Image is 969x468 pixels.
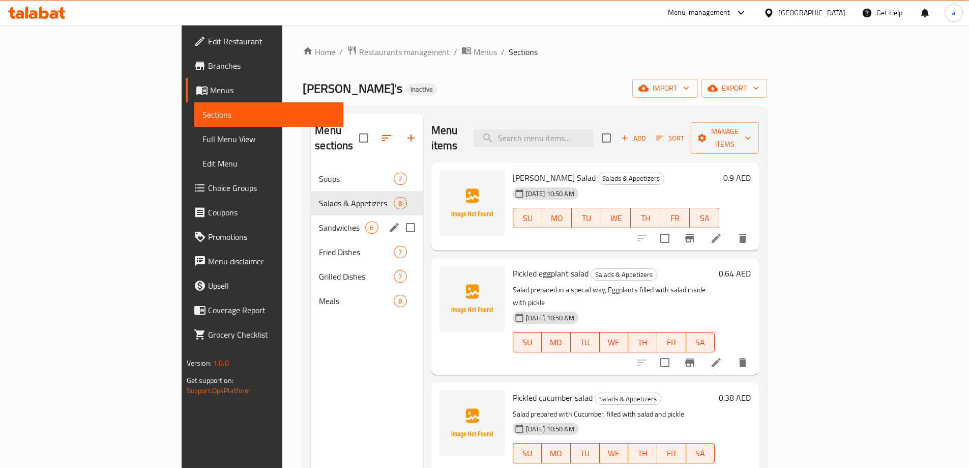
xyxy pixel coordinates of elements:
[347,45,450,59] a: Restaurants management
[439,171,505,236] img: Baba Ghanoush Salad
[365,222,378,234] div: items
[202,133,335,145] span: Full Menu View
[699,125,751,151] span: Manage items
[546,335,567,350] span: MO
[617,130,650,146] button: Add
[319,270,394,283] div: Grilled Dishes
[517,446,538,461] span: SU
[513,208,543,228] button: SU
[208,328,335,341] span: Grocery Checklist
[522,424,578,434] span: [DATE] 10:50 AM
[778,7,845,18] div: [GEOGRAPHIC_DATA]
[186,322,343,347] a: Grocery Checklist
[186,249,343,273] a: Menu disclaimer
[394,270,406,283] div: items
[631,208,660,228] button: TH
[210,84,335,96] span: Menus
[186,298,343,322] a: Coverage Report
[394,199,406,208] span: 8
[501,46,505,58] li: /
[208,35,335,47] span: Edit Restaurant
[605,211,627,226] span: WE
[394,173,406,185] div: items
[513,170,596,185] span: [PERSON_NAME] Salad
[690,446,711,461] span: SA
[686,332,715,352] button: SA
[542,332,571,352] button: MO
[601,208,631,228] button: WE
[686,443,715,463] button: SA
[394,295,406,307] div: items
[595,393,661,405] div: Salads & Appetizers
[710,82,759,95] span: export
[632,446,653,461] span: TH
[694,211,715,226] span: SA
[319,173,394,185] span: Soups
[650,130,691,146] span: Sort items
[690,335,711,350] span: SA
[596,127,617,149] span: Select section
[678,226,702,251] button: Branch-specific-item
[598,173,664,184] span: Salads & Appetizers
[657,332,686,352] button: FR
[542,208,572,228] button: MO
[576,211,597,226] span: TU
[186,176,343,200] a: Choice Groups
[668,7,730,19] div: Menu-management
[186,53,343,78] a: Branches
[474,129,594,147] input: search
[208,60,335,72] span: Branches
[406,84,437,96] div: Inactive
[604,446,625,461] span: WE
[517,335,538,350] span: SU
[319,222,365,234] span: Sandwiches
[311,264,423,289] div: Grilled Dishes7
[513,443,542,463] button: SU
[303,77,402,100] span: [PERSON_NAME]'s
[208,304,335,316] span: Coverage Report
[690,208,719,228] button: SA
[208,231,335,243] span: Promotions
[319,246,394,258] span: Fried Dishes
[509,46,538,58] span: Sections
[513,408,715,421] p: Salad prepared with Cucumber, filled with salad and pickle
[654,228,676,249] span: Select to update
[522,189,578,199] span: [DATE] 10:50 AM
[617,130,650,146] span: Add item
[394,246,406,258] div: items
[359,46,450,58] span: Restaurants management
[194,151,343,176] a: Edit Menu
[710,356,722,369] a: Edit menu item
[406,85,437,94] span: Inactive
[661,446,682,461] span: FR
[202,108,335,121] span: Sections
[208,280,335,292] span: Upsell
[366,223,377,233] span: 6
[439,391,505,456] img: Pickled cucumber salad
[311,215,423,240] div: Sandwiches6edit
[522,313,578,323] span: [DATE] 10:50 AM
[202,157,335,170] span: Edit Menu
[517,211,539,226] span: SU
[542,443,571,463] button: MO
[571,332,600,352] button: TU
[187,384,251,397] a: Support.OpsPlatform
[632,335,653,350] span: TH
[311,167,423,191] div: Soups2
[546,211,568,226] span: MO
[628,443,657,463] button: TH
[572,208,601,228] button: TU
[628,332,657,352] button: TH
[394,272,406,282] span: 7
[461,45,497,59] a: Menus
[194,102,343,127] a: Sections
[575,446,596,461] span: TU
[303,45,767,59] nav: breadcrumb
[319,197,394,209] span: Salads & Appetizers
[513,284,715,309] p: Salad prepared in a specail way, Eggplants filled with salad inside with pickle
[187,374,233,387] span: Get support on:
[657,443,686,463] button: FR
